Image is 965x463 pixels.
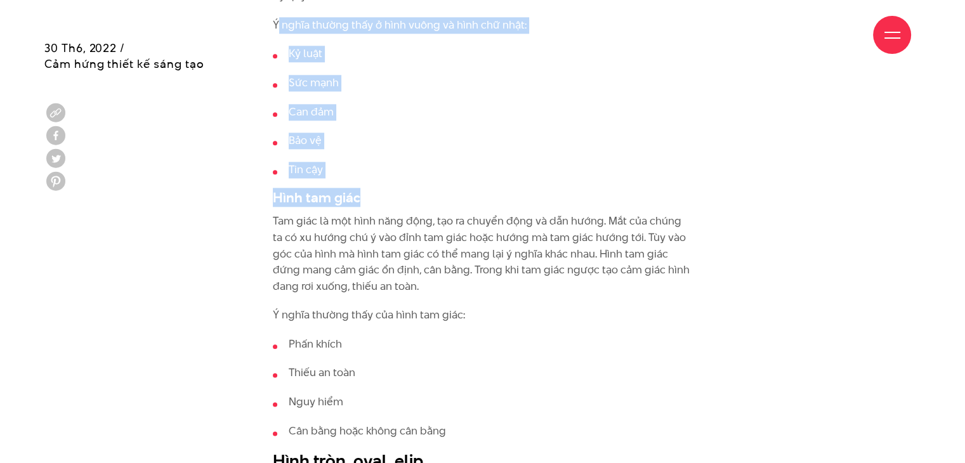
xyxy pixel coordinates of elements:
p: Tam giác là một hình năng động, tạo ra chuyển động và dẫn hướng. Mắt của chúng ta có xu hướng chú... [273,213,692,294]
p: Ý nghĩa thường thấy của hình tam giác: [273,307,692,323]
li: Tin cậy [273,162,692,178]
li: Can đảm [273,104,692,121]
li: Thiếu an toàn [273,365,692,381]
li: Nguy hiểm [273,394,692,410]
h3: Hình tam giác [273,188,692,207]
li: Sức mạnh [273,75,692,91]
li: Bảo vệ [273,133,692,149]
li: Phấn khích [273,336,692,353]
span: 30 Th6, 2022 / Cảm hứng thiết kế sáng tạo [44,39,204,71]
li: Cân bằng hoặc không cân bằng [273,423,692,440]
